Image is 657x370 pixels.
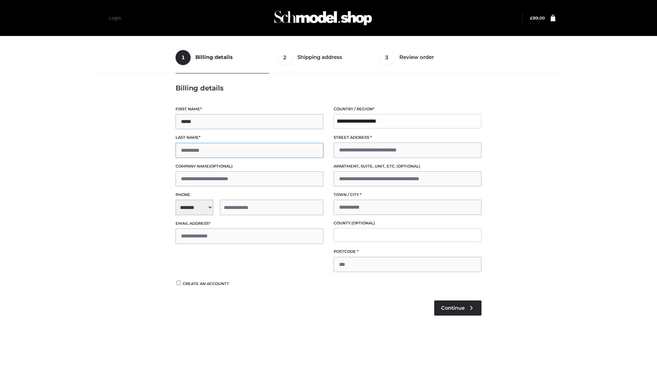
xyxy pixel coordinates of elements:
span: Continue [441,305,465,311]
label: Town / City [334,192,481,198]
h3: Billing details [176,84,481,92]
input: Create an account? [176,281,182,285]
span: (optional) [351,221,375,225]
a: £89.00 [530,15,545,21]
img: Schmodel Admin 964 [272,4,374,32]
a: Continue [434,300,481,316]
a: Login [109,15,121,21]
label: Postcode [334,248,481,255]
label: Apartment, suite, unit, etc. [334,163,481,170]
label: Phone [176,192,323,198]
label: County [334,220,481,226]
label: Company name [176,163,323,170]
span: (optional) [397,164,420,169]
label: Country / Region [334,106,481,112]
bdi: 89.00 [530,15,545,21]
label: Last name [176,134,323,141]
label: Email address [176,220,323,227]
span: (optional) [209,164,233,169]
label: First name [176,106,323,112]
span: £ [530,15,533,21]
label: Street address [334,134,481,141]
span: Create an account? [183,281,229,286]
